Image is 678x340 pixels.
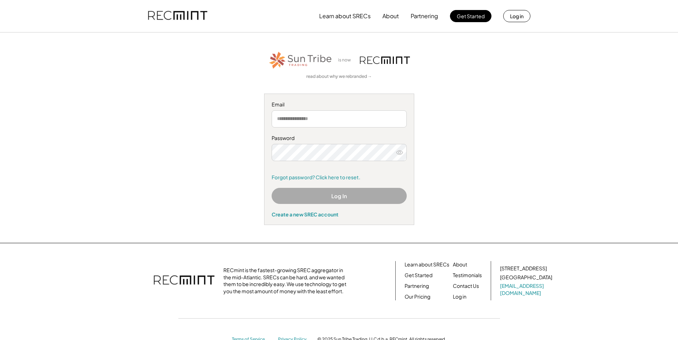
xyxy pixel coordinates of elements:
img: STT_Horizontal_Logo%2B-%2BColor.png [268,50,333,70]
div: [STREET_ADDRESS] [500,265,547,272]
div: [GEOGRAPHIC_DATA] [500,274,552,281]
a: About [453,261,467,268]
a: [EMAIL_ADDRESS][DOMAIN_NAME] [500,282,554,296]
a: Forgot password? Click here to reset. [272,174,407,181]
a: read about why we rebranded → [306,74,372,80]
a: Testimonials [453,272,482,279]
img: recmint-logotype%403x.png [148,4,207,28]
button: Log In [272,188,407,204]
a: Get Started [405,272,432,279]
a: Partnering [405,282,429,290]
a: Our Pricing [405,293,430,300]
button: Get Started [450,10,491,22]
img: recmint-logotype%403x.png [360,56,410,64]
div: RECmint is the fastest-growing SREC aggregator in the mid-Atlantic. SRECs can be hard, and we wan... [223,267,350,295]
button: Log in [503,10,530,22]
img: recmint-logotype%403x.png [154,268,214,293]
div: Email [272,101,407,108]
a: Log in [453,293,466,300]
button: Learn about SRECs [319,9,371,23]
div: is now [336,57,356,63]
a: Contact Us [453,282,479,290]
button: Partnering [411,9,438,23]
button: About [382,9,399,23]
div: Create a new SREC account [272,211,407,217]
div: Password [272,135,407,142]
a: Learn about SRECs [405,261,449,268]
